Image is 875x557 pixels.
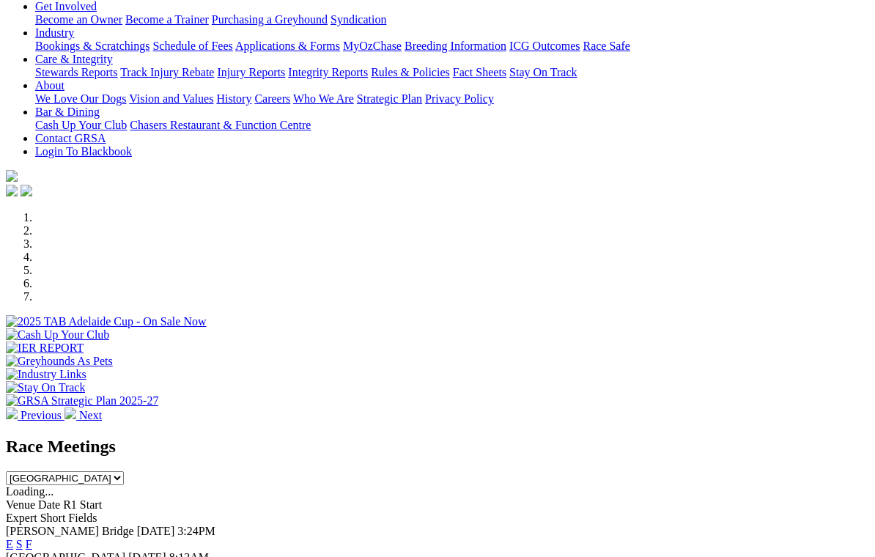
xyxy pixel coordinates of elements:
[371,66,450,78] a: Rules & Policies
[343,40,402,52] a: MyOzChase
[35,92,126,105] a: We Love Our Dogs
[125,13,209,26] a: Become a Trainer
[35,79,64,92] a: About
[35,66,869,79] div: Care & Integrity
[235,40,340,52] a: Applications & Forms
[6,409,64,421] a: Previous
[79,409,102,421] span: Next
[35,119,869,132] div: Bar & Dining
[35,132,106,144] a: Contact GRSA
[130,119,311,131] a: Chasers Restaurant & Function Centre
[293,92,354,105] a: Who We Are
[35,13,869,26] div: Get Involved
[64,409,102,421] a: Next
[38,498,60,511] span: Date
[6,342,84,355] img: IER REPORT
[331,13,386,26] a: Syndication
[152,40,232,52] a: Schedule of Fees
[357,92,422,105] a: Strategic Plan
[35,92,869,106] div: About
[254,92,290,105] a: Careers
[26,538,32,550] a: F
[6,498,35,511] span: Venue
[35,106,100,118] a: Bar & Dining
[137,525,175,537] span: [DATE]
[6,328,109,342] img: Cash Up Your Club
[6,381,85,394] img: Stay On Track
[6,170,18,182] img: logo-grsa-white.png
[509,40,580,52] a: ICG Outcomes
[35,66,117,78] a: Stewards Reports
[35,119,127,131] a: Cash Up Your Club
[583,40,630,52] a: Race Safe
[216,92,251,105] a: History
[6,512,37,524] span: Expert
[453,66,506,78] a: Fact Sheets
[288,66,368,78] a: Integrity Reports
[6,394,158,407] img: GRSA Strategic Plan 2025-27
[425,92,494,105] a: Privacy Policy
[6,538,13,550] a: E
[405,40,506,52] a: Breeding Information
[6,525,134,537] span: [PERSON_NAME] Bridge
[120,66,214,78] a: Track Injury Rebate
[68,512,97,524] span: Fields
[212,13,328,26] a: Purchasing a Greyhound
[6,437,869,457] h2: Race Meetings
[35,145,132,158] a: Login To Blackbook
[35,26,74,39] a: Industry
[64,407,76,419] img: chevron-right-pager-white.svg
[129,92,213,105] a: Vision and Values
[21,409,62,421] span: Previous
[63,498,102,511] span: R1 Start
[6,485,53,498] span: Loading...
[40,512,66,524] span: Short
[6,355,113,368] img: Greyhounds As Pets
[16,538,23,550] a: S
[35,40,869,53] div: Industry
[35,40,149,52] a: Bookings & Scratchings
[177,525,215,537] span: 3:24PM
[509,66,577,78] a: Stay On Track
[6,368,86,381] img: Industry Links
[6,407,18,419] img: chevron-left-pager-white.svg
[35,53,113,65] a: Care & Integrity
[6,185,18,196] img: facebook.svg
[35,13,122,26] a: Become an Owner
[21,185,32,196] img: twitter.svg
[6,315,207,328] img: 2025 TAB Adelaide Cup - On Sale Now
[217,66,285,78] a: Injury Reports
